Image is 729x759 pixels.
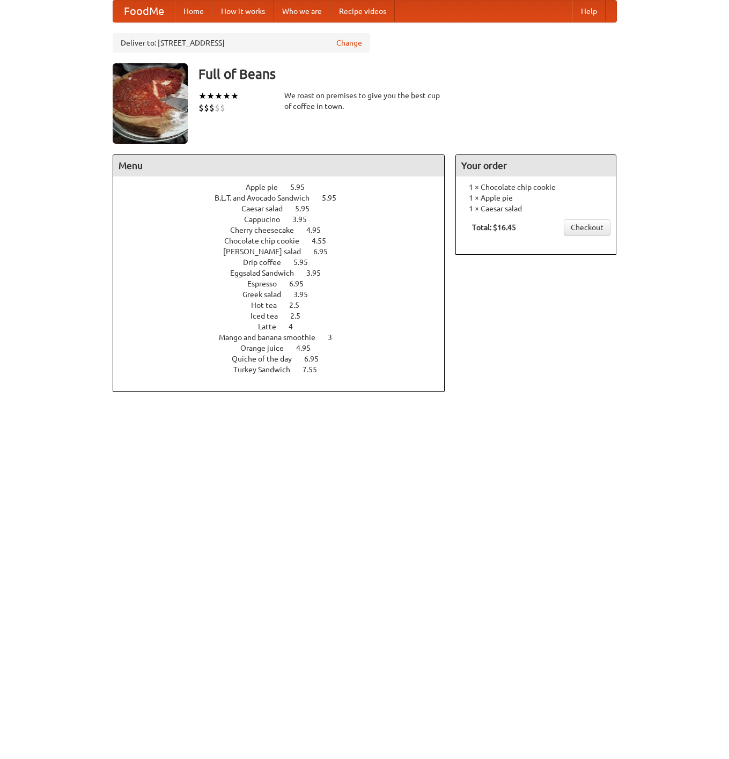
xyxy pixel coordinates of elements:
[209,102,215,114] li: $
[230,269,341,277] a: Eggsalad Sandwich 3.95
[230,226,341,234] a: Cherry cheesecake 4.95
[251,312,289,320] span: Iced tea
[242,290,292,299] span: Greek salad
[240,344,330,352] a: Orange juice 4.95
[223,90,231,102] li: ★
[304,355,329,363] span: 6.95
[243,258,328,267] a: Drip coffee 5.95
[258,322,313,331] a: Latte 4
[215,194,356,202] a: B.L.T. and Avocado Sandwich 5.95
[240,344,294,352] span: Orange juice
[564,219,610,235] a: Checkout
[113,63,188,144] img: angular.jpg
[289,279,314,288] span: 6.95
[219,333,326,342] span: Mango and banana smoothie
[330,1,395,22] a: Recipe videos
[461,193,610,203] li: 1 × Apple pie
[224,237,346,245] a: Chocolate chip cookie 4.55
[572,1,606,22] a: Help
[472,223,516,232] b: Total: $16.45
[242,290,328,299] a: Greek salad 3.95
[293,258,319,267] span: 5.95
[322,194,347,202] span: 5.95
[246,183,325,191] a: Apple pie 5.95
[247,279,288,288] span: Espresso
[113,155,445,176] h4: Menu
[292,215,318,224] span: 3.95
[328,333,343,342] span: 3
[274,1,330,22] a: Who we are
[215,90,223,102] li: ★
[246,183,289,191] span: Apple pie
[113,33,370,53] div: Deliver to: [STREET_ADDRESS]
[244,215,327,224] a: Cappucino 3.95
[233,365,301,374] span: Turkey Sandwich
[232,355,338,363] a: Quiche of the day 6.95
[461,203,610,214] li: 1 × Caesar salad
[198,90,207,102] li: ★
[220,102,225,114] li: $
[296,344,321,352] span: 4.95
[215,194,320,202] span: B.L.T. and Avocado Sandwich
[313,247,338,256] span: 6.95
[230,226,305,234] span: Cherry cheesecake
[306,226,332,234] span: 4.95
[207,90,215,102] li: ★
[241,204,293,213] span: Caesar salad
[290,183,315,191] span: 5.95
[251,301,288,310] span: Hot tea
[215,102,220,114] li: $
[295,204,320,213] span: 5.95
[284,90,445,112] div: We roast on premises to give you the best cup of coffee in town.
[175,1,212,22] a: Home
[241,204,329,213] a: Caesar salad 5.95
[230,269,305,277] span: Eggsalad Sandwich
[247,279,323,288] a: Espresso 6.95
[244,215,291,224] span: Cappucino
[293,290,319,299] span: 3.95
[231,90,239,102] li: ★
[289,322,304,331] span: 4
[251,301,319,310] a: Hot tea 2.5
[198,63,617,85] h3: Full of Beans
[456,155,616,176] h4: Your order
[290,312,311,320] span: 2.5
[204,102,209,114] li: $
[233,365,337,374] a: Turkey Sandwich 7.55
[219,333,352,342] a: Mango and banana smoothie 3
[198,102,204,114] li: $
[223,247,348,256] a: [PERSON_NAME] salad 6.95
[312,237,337,245] span: 4.55
[251,312,320,320] a: Iced tea 2.5
[113,1,175,22] a: FoodMe
[303,365,328,374] span: 7.55
[336,38,362,48] a: Change
[243,258,292,267] span: Drip coffee
[258,322,287,331] span: Latte
[289,301,310,310] span: 2.5
[232,355,303,363] span: Quiche of the day
[461,182,610,193] li: 1 × Chocolate chip cookie
[223,247,312,256] span: [PERSON_NAME] salad
[212,1,274,22] a: How it works
[306,269,332,277] span: 3.95
[224,237,310,245] span: Chocolate chip cookie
